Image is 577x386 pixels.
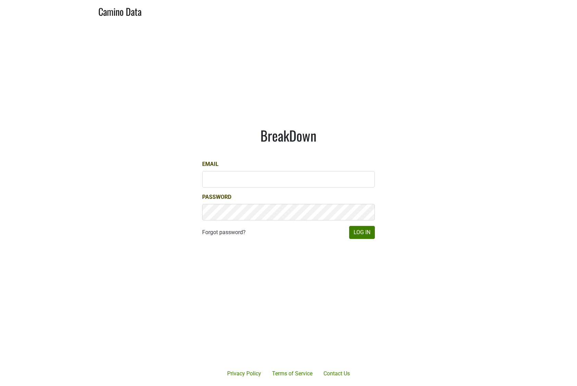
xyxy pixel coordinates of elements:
[202,127,375,144] h1: BreakDown
[222,367,267,381] a: Privacy Policy
[318,367,355,381] a: Contact Us
[202,228,246,237] a: Forgot password?
[202,160,219,168] label: Email
[349,226,375,239] button: Log In
[202,193,231,201] label: Password
[267,367,318,381] a: Terms of Service
[98,3,142,19] a: Camino Data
